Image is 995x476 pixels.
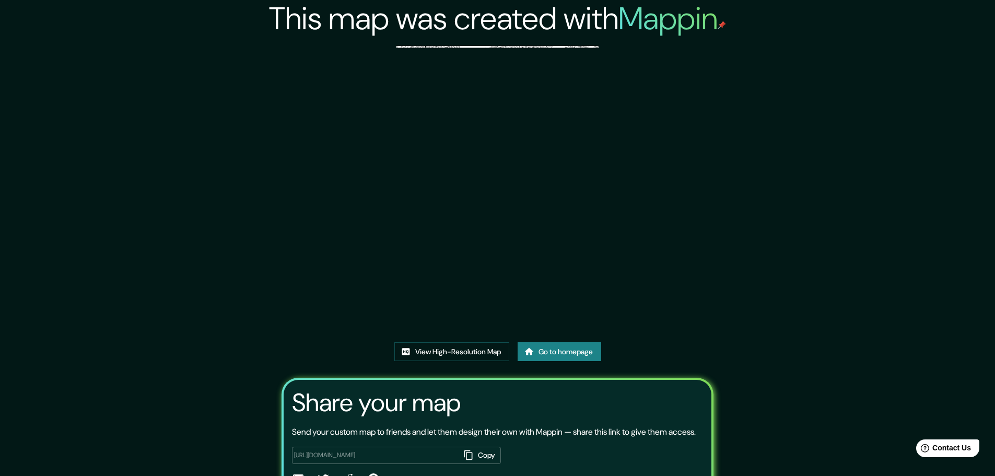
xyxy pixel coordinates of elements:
[518,342,601,362] a: Go to homepage
[292,388,461,417] h3: Share your map
[718,21,726,29] img: mappin-pin
[292,426,696,438] p: Send your custom map to friends and let them design their own with Mappin — share this link to gi...
[902,435,984,465] iframe: Help widget launcher
[394,342,509,362] a: View High-Resolution Map
[396,46,598,332] img: created-map
[460,447,501,464] button: Copy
